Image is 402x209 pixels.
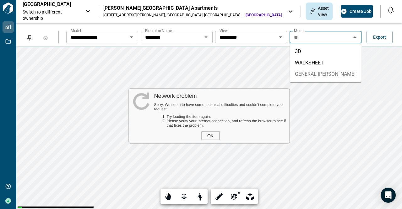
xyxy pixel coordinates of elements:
[294,28,303,33] label: Mode
[23,1,79,8] p: [GEOGRAPHIC_DATA]
[201,131,220,140] div: OK
[367,31,393,43] button: Export
[341,5,373,18] button: Create Job
[381,188,396,203] div: Open Intercom Messenger
[290,46,362,57] li: 3D
[336,6,349,17] div: Documents
[373,34,386,40] span: Export
[166,118,286,127] li: Please verify your Internet connection, and refresh the browser to see if that fixes the problem.
[246,13,282,18] span: [GEOGRAPHIC_DATA]
[202,33,210,41] button: Open
[127,33,136,41] button: Open
[318,5,329,18] span: Asset View
[290,57,362,69] li: WALKSHEET
[290,69,362,80] li: GENERAL [PERSON_NAME]
[350,33,359,41] button: Close
[103,5,282,11] div: [PERSON_NAME][GEOGRAPHIC_DATA] Apartments
[276,33,285,41] button: Open
[23,9,79,21] span: Switch to a different ownership
[103,13,240,18] div: [STREET_ADDRESS][PERSON_NAME] , [GEOGRAPHIC_DATA] , [GEOGRAPHIC_DATA]
[306,3,333,20] div: Asset View
[166,114,286,118] li: Try loading the item again.
[145,28,172,33] label: Floorplan Name
[220,28,228,33] label: View
[71,28,81,33] label: Model
[386,5,396,15] button: Open notification feed
[154,102,286,111] div: Sorry. We seem to have some technical difficulties and couldn’t complete your request.
[350,8,372,14] span: Create Job
[154,92,286,99] div: Network problem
